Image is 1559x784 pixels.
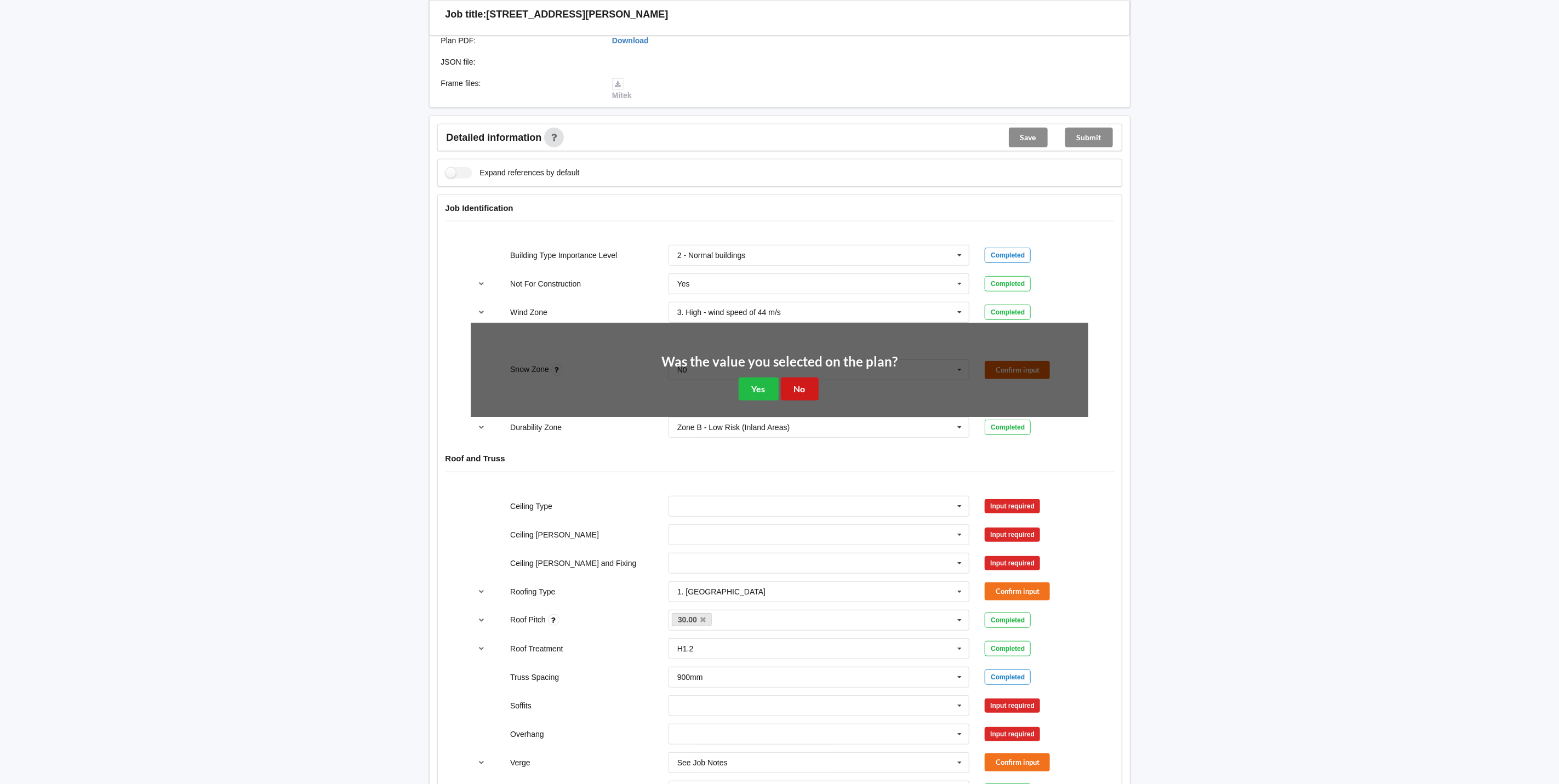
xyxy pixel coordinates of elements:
div: Input required [985,556,1040,570]
h4: Job Identification [446,203,1114,213]
h4: Roof and Truss [446,453,1114,463]
h3: [STREET_ADDRESS][PERSON_NAME] [487,8,669,21]
div: Input required [985,727,1040,741]
label: Roofing Type [510,587,555,596]
div: Plan PDF : [433,35,605,46]
button: reference-toggle [471,639,492,659]
div: Completed [985,669,1031,685]
div: 900mm [677,673,703,681]
button: reference-toggle [471,274,492,294]
label: Expand references by default [446,167,580,179]
button: reference-toggle [471,582,492,602]
label: Verge [510,758,530,767]
div: Completed [985,248,1031,263]
button: No [781,377,819,400]
button: reference-toggle [471,417,492,437]
label: Overhang [510,730,544,739]
a: Mitek [612,79,632,100]
a: Download [612,36,649,45]
button: reference-toggle [471,302,492,322]
div: See Job Notes [677,759,728,766]
div: Input required [985,499,1040,513]
button: reference-toggle [471,753,492,772]
label: Truss Spacing [510,673,559,682]
div: Zone B - Low Risk (Inland Areas) [677,424,790,431]
label: Ceiling Type [510,502,552,511]
div: Completed [985,641,1031,656]
a: 30.00 [672,613,712,626]
label: Durability Zone [510,423,562,432]
button: Confirm input [985,753,1050,771]
div: Frame files : [433,78,605,101]
div: H1.2 [677,645,694,653]
div: 2 - Normal buildings [677,251,746,259]
div: 1. [GEOGRAPHIC_DATA] [677,588,766,596]
div: Yes [677,280,690,288]
label: Building Type Importance Level [510,251,617,260]
div: Input required [985,528,1040,542]
button: Confirm input [985,582,1050,600]
button: reference-toggle [471,610,492,630]
label: Ceiling [PERSON_NAME] [510,530,599,539]
label: Roof Pitch [510,615,547,624]
h2: Was the value you selected on the plan? [661,353,898,370]
div: JSON file : [433,56,605,67]
h3: Job title: [446,8,487,21]
div: Completed [985,276,1031,291]
label: Wind Zone [510,308,547,317]
button: Yes [739,377,779,400]
label: Roof Treatment [510,644,563,653]
label: Soffits [510,701,532,710]
div: Completed [985,420,1031,435]
div: Input required [985,699,1040,713]
div: Completed [985,613,1031,628]
div: Completed [985,305,1031,320]
label: Not For Construction [510,279,581,288]
label: Ceiling [PERSON_NAME] and Fixing [510,559,636,568]
div: 3. High - wind speed of 44 m/s [677,308,781,316]
span: Detailed information [447,133,542,142]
